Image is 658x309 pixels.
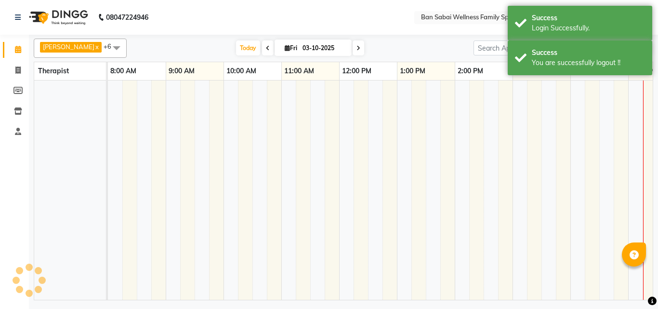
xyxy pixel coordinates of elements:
div: Login Successfully. [532,23,645,33]
span: Fri [282,44,300,52]
div: Success [532,48,645,58]
input: 2025-10-03 [300,41,348,55]
img: logo [25,4,91,31]
a: 11:00 AM [282,64,316,78]
a: 8:00 AM [108,64,139,78]
span: Therapist [38,67,69,75]
a: 1:00 PM [397,64,428,78]
a: 9:00 AM [166,64,197,78]
b: 08047224946 [106,4,148,31]
span: Today [236,40,260,55]
div: Success [532,13,645,23]
span: [PERSON_NAME] [43,43,94,51]
input: Search Appointment [474,40,558,55]
div: You are successfully logout !! [532,58,645,68]
a: x [94,43,99,51]
a: 10:00 AM [224,64,259,78]
span: +6 [104,42,118,50]
a: 12:00 PM [340,64,374,78]
a: 2:00 PM [455,64,486,78]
